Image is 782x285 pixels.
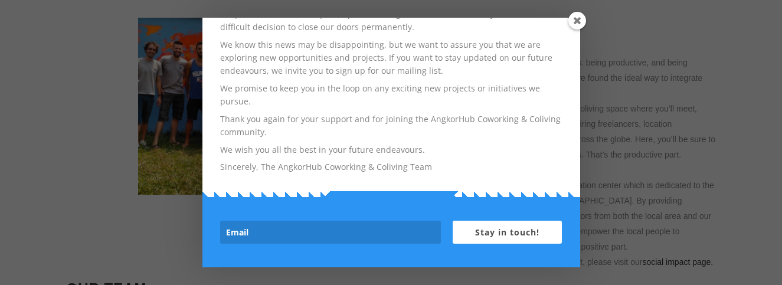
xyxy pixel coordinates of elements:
p: Sincerely, The AngkorHub Coworking & Coliving Team [220,160,562,173]
span: Stay in touch! [475,227,539,238]
p: We promise to keep you in the loop on any exciting new projects or initiatives we pursue. [220,82,562,109]
p: Despite our efforts to keep our space running, we have unfortunately had to make the difficult de... [220,8,562,34]
button: Stay in touch! [453,221,562,244]
p: We know this news may be disappointing, but we want to assure you that we are exploring new oppor... [220,38,562,78]
p: We wish you all the best in your future endeavours. [220,143,562,156]
p: Thank you again for your support and for joining the AngkorHub Coworking & Coliving community. [220,113,562,139]
input: Email [220,221,441,244]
